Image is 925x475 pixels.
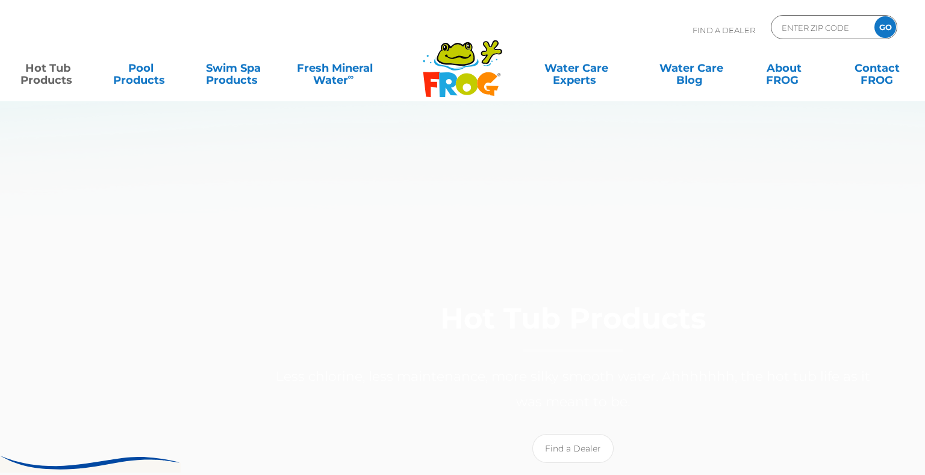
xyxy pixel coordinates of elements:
p: Less chlorine, less maintenance, more silky smooth water. Ahhhhhhh, the hot tub life as it was me... [264,364,881,415]
a: ContactFROG [841,56,913,80]
input: GO [874,16,896,38]
a: Swim SpaProducts [198,56,270,80]
sup: ∞ [348,72,354,81]
a: Find a Dealer [532,434,614,463]
p: Find A Dealer [693,15,755,45]
img: Frog Products Logo [416,24,509,98]
a: Fresh MineralWater∞ [290,56,381,80]
a: Hot TubProducts [12,56,84,80]
h1: Hot Tub Products [264,303,881,352]
a: Water CareBlog [656,56,728,80]
a: PoolProducts [105,56,177,80]
a: AboutFROG [748,56,820,80]
a: Water CareExperts [518,56,635,80]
